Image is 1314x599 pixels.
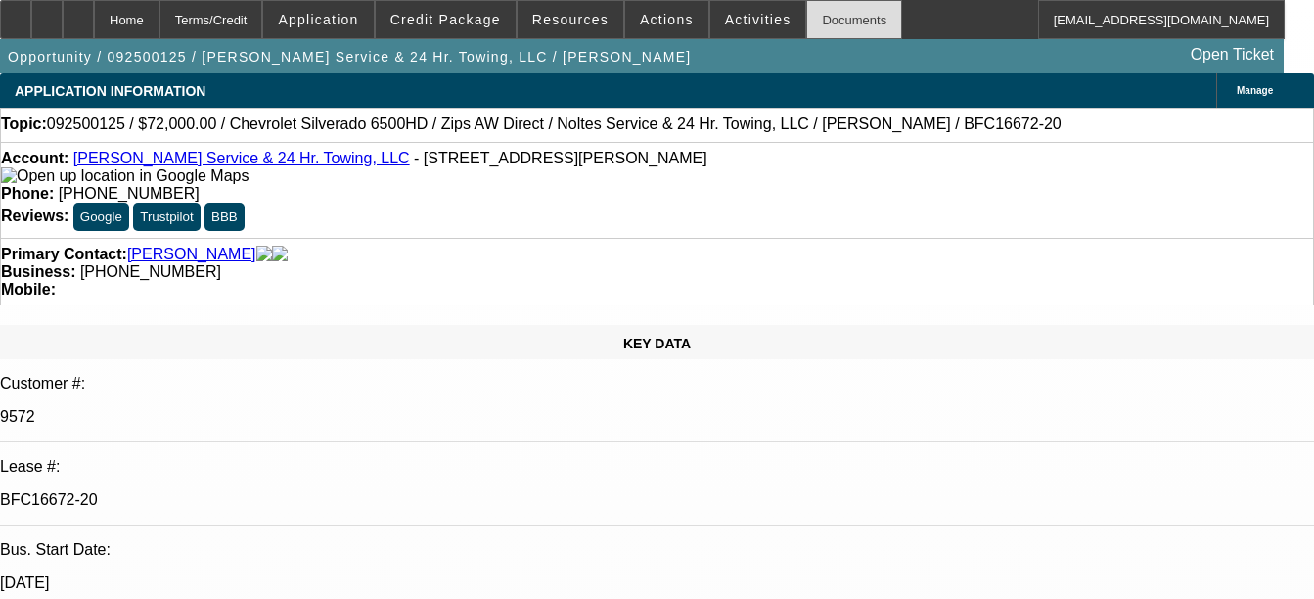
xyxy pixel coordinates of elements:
strong: Reviews: [1,207,68,224]
button: Trustpilot [133,203,200,231]
strong: Primary Contact: [1,246,127,263]
span: Credit Package [390,12,501,27]
a: Open Ticket [1183,38,1282,71]
img: linkedin-icon.png [272,246,288,263]
img: Open up location in Google Maps [1,167,249,185]
span: Actions [640,12,694,27]
a: View Google Maps [1,167,249,184]
span: KEY DATA [623,336,691,351]
strong: Topic: [1,115,47,133]
button: Resources [518,1,623,38]
button: Credit Package [376,1,516,38]
strong: Business: [1,263,75,280]
a: [PERSON_NAME] [127,246,256,263]
button: Activities [710,1,806,38]
span: [PHONE_NUMBER] [80,263,221,280]
span: [PHONE_NUMBER] [59,185,200,202]
span: - [STREET_ADDRESS][PERSON_NAME] [414,150,707,166]
span: APPLICATION INFORMATION [15,83,205,99]
a: [PERSON_NAME] Service & 24 Hr. Towing, LLC [73,150,410,166]
span: Opportunity / 092500125 / [PERSON_NAME] Service & 24 Hr. Towing, LLC / [PERSON_NAME] [8,49,691,65]
span: Activities [725,12,792,27]
button: Application [263,1,373,38]
button: BBB [204,203,245,231]
span: 092500125 / $72,000.00 / Chevrolet Silverado 6500HD / Zips AW Direct / Noltes Service & 24 Hr. To... [47,115,1062,133]
img: facebook-icon.png [256,246,272,263]
span: Application [278,12,358,27]
strong: Phone: [1,185,54,202]
strong: Mobile: [1,281,56,298]
span: Resources [532,12,609,27]
strong: Account: [1,150,68,166]
button: Actions [625,1,708,38]
button: Google [73,203,129,231]
span: Manage [1237,85,1273,96]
